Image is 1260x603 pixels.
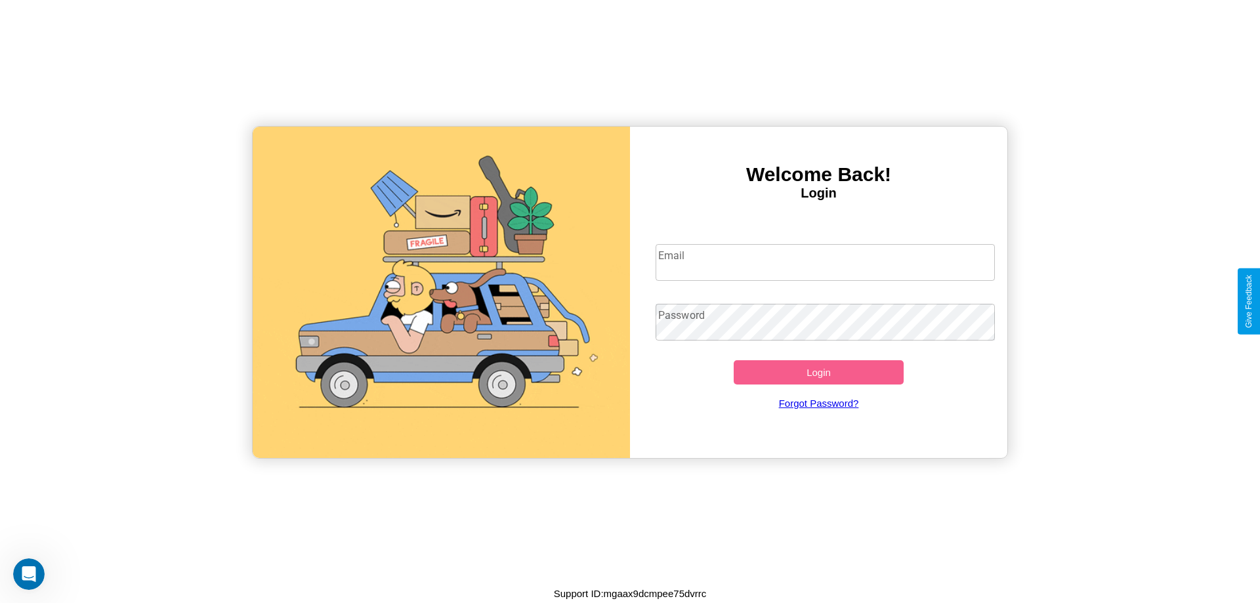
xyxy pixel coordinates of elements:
iframe: Intercom live chat [13,558,45,590]
a: Forgot Password? [649,385,989,422]
h4: Login [630,186,1007,201]
img: gif [253,127,630,458]
p: Support ID: mgaax9dcmpee75dvrrc [554,585,707,602]
div: Give Feedback [1244,275,1253,328]
button: Login [734,360,904,385]
h3: Welcome Back! [630,163,1007,186]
